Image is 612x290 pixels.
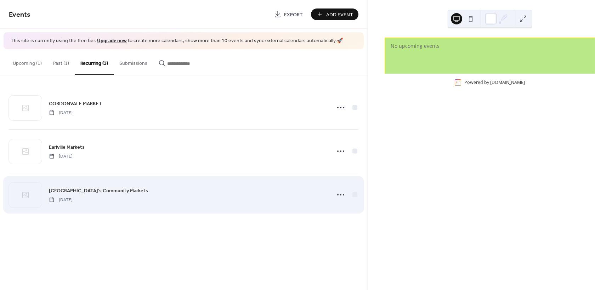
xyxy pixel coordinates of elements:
a: Export [269,8,308,20]
button: Submissions [114,49,153,74]
a: [GEOGRAPHIC_DATA]’s Community Markets [49,187,148,195]
button: Recurring (3) [75,49,114,75]
a: GORDONVALE MARKET [49,99,102,108]
a: [DOMAIN_NAME] [490,79,525,85]
span: GORDONVALE MARKET [49,100,102,107]
div: No upcoming events [391,42,589,50]
a: Earlville Markets [49,143,85,151]
span: Export [284,11,303,18]
span: Add Event [326,11,353,18]
span: [DATE] [49,153,73,159]
span: This site is currently using the free tier. to create more calendars, show more than 10 events an... [11,38,343,45]
button: Upcoming (1) [7,49,47,74]
div: Powered by [464,79,525,85]
span: Events [9,8,30,22]
span: [DATE] [49,197,73,203]
span: [GEOGRAPHIC_DATA]’s Community Markets [49,187,148,194]
button: Past (1) [47,49,75,74]
span: [DATE] [49,109,73,116]
a: Upgrade now [97,36,127,46]
button: Add Event [311,8,358,20]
